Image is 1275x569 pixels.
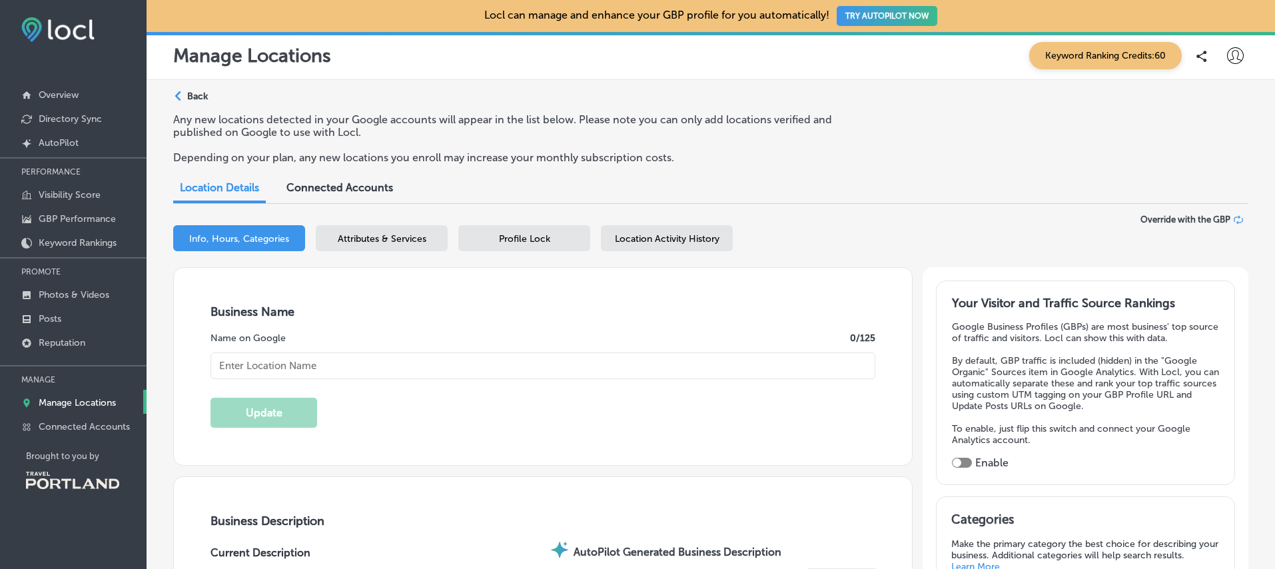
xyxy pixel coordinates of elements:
input: Enter Location Name [211,352,875,379]
p: Google Business Profiles (GBPs) are most business' top source of traffic and visitors. Locl can s... [952,321,1220,344]
label: Name on Google [211,332,286,344]
span: Connected Accounts [286,181,393,194]
strong: AutoPilot Generated Business Description [574,546,781,558]
p: Brought to you by [26,451,147,461]
span: Attributes & Services [338,233,426,245]
label: 0 /125 [850,332,875,344]
img: autopilot-icon [550,540,570,560]
span: Override with the GBP [1140,215,1230,225]
p: Manage Locations [173,45,331,67]
p: AutoPilot [39,137,79,149]
h3: Business Description [211,514,875,528]
p: Any new locations detected in your Google accounts will appear in the list below. Please note you... [173,113,872,139]
img: fda3e92497d09a02dc62c9cd864e3231.png [21,17,95,42]
p: Posts [39,313,61,324]
h3: Your Visitor and Traffic Source Rankings [952,296,1220,310]
p: Connected Accounts [39,421,130,432]
h3: Business Name [211,304,875,319]
p: Back [187,91,208,102]
p: Photos & Videos [39,289,109,300]
p: Manage Locations [39,397,116,408]
span: Keyword Ranking Credits: 60 [1029,42,1182,69]
p: GBP Performance [39,213,116,225]
img: Travel Portland [26,472,119,489]
h3: Categories [951,512,1219,532]
span: Location Details [180,181,259,194]
p: Overview [39,89,79,101]
span: Location Activity History [615,233,719,245]
span: Profile Lock [499,233,550,245]
p: Reputation [39,337,85,348]
p: Directory Sync [39,113,102,125]
span: Info, Hours, Categories [189,233,289,245]
p: Keyword Rankings [39,237,117,249]
p: To enable, just flip this switch and connect your Google Analytics account. [952,423,1220,446]
button: TRY AUTOPILOT NOW [837,6,937,26]
p: Visibility Score [39,189,101,201]
button: Update [211,398,317,428]
p: By default, GBP traffic is included (hidden) in the "Google Organic" Sources item in Google Analy... [952,355,1220,412]
p: Depending on your plan, any new locations you enroll may increase your monthly subscription costs. [173,151,872,164]
label: Enable [975,456,1009,469]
